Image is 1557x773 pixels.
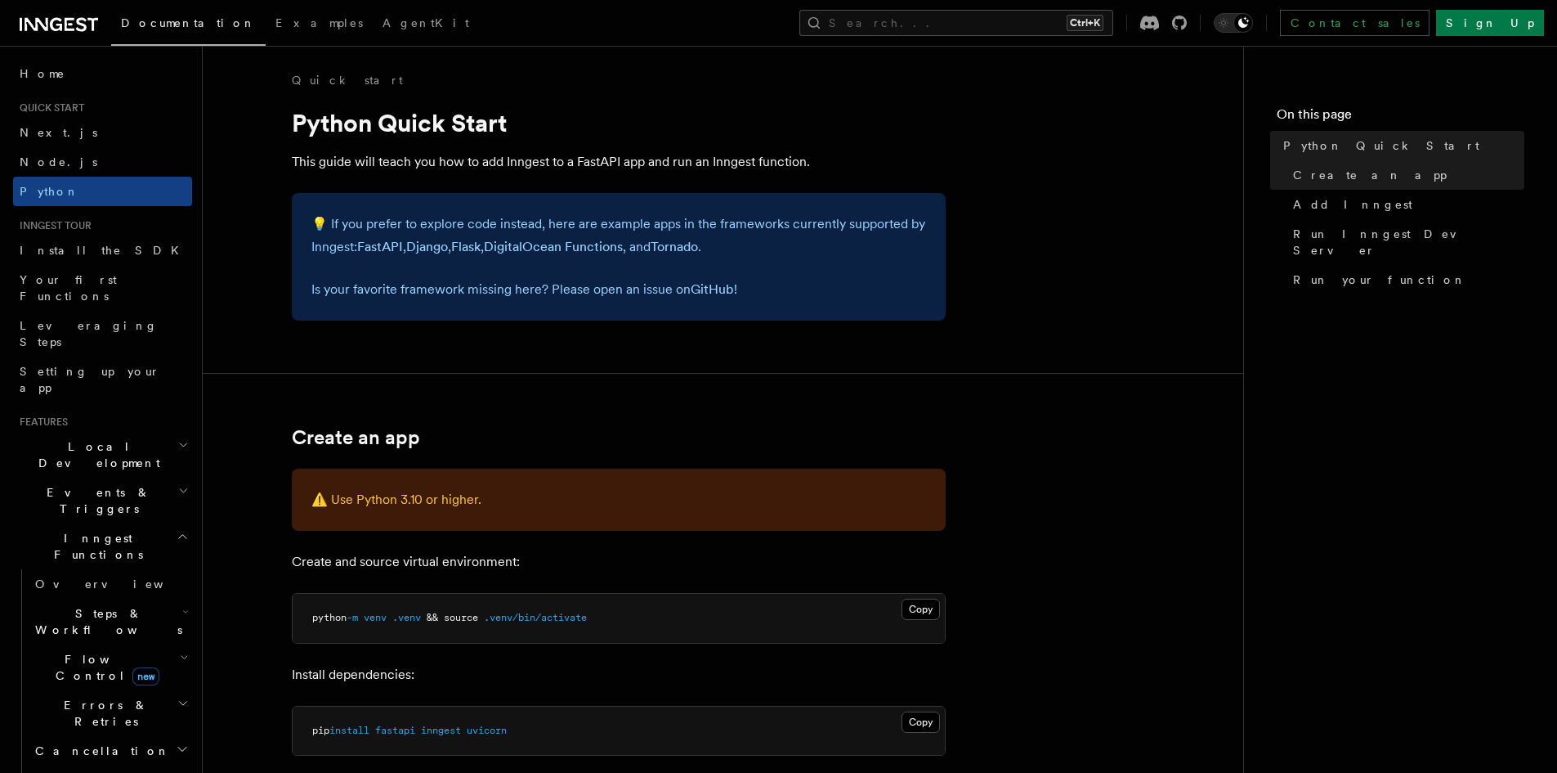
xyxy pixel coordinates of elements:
span: Inngest Functions [13,530,177,563]
span: uvicorn [467,725,507,736]
button: Cancellation [29,736,192,766]
a: Documentation [111,5,266,46]
span: Events & Triggers [13,484,178,517]
a: Run Inngest Dev Server [1286,219,1524,265]
a: Run your function [1286,265,1524,294]
span: Quick start [13,101,84,115]
span: Add Inngest [1293,196,1412,213]
p: Create and source virtual environment: [292,551,946,573]
p: Install dependencies: [292,663,946,686]
span: -m [347,612,358,623]
a: Create an app [1286,160,1524,190]
button: Events & Triggers [13,478,192,524]
a: Overview [29,569,192,599]
a: Your first Functions [13,265,192,311]
span: install [329,725,369,736]
a: FastAPI [357,239,403,254]
span: Run your function [1293,272,1466,288]
span: Documentation [121,16,256,29]
span: Leveraging Steps [20,319,158,348]
a: DigitalOcean Functions [484,239,623,254]
span: Node.js [20,155,97,169]
p: Is your favorite framework missing here? Please open an issue on ! [311,278,926,301]
a: Examples [266,5,373,44]
button: Copy [902,599,940,620]
p: ⚠️ Use Python 3.10 or higher. [311,488,926,511]
span: venv [364,612,387,623]
a: Flask [451,239,481,254]
button: Steps & Workflows [29,599,192,645]
span: Run Inngest Dev Server [1293,226,1524,258]
span: fastapi [375,725,415,736]
span: new [132,667,159,685]
span: .venv/bin/activate [484,612,587,623]
span: Errors & Retries [29,697,177,730]
h4: On this page [1277,105,1524,131]
a: Django [406,239,448,254]
button: Errors & Retries [29,690,192,736]
span: Flow Control [29,651,180,684]
span: Local Development [13,438,178,471]
a: Next.js [13,118,192,147]
a: Setting up your app [13,357,192,402]
a: Sign Up [1436,10,1544,36]
span: Inngest tour [13,219,92,232]
a: Add Inngest [1286,190,1524,219]
a: Create an app [292,426,420,449]
a: AgentKit [373,5,479,44]
a: Tornado [651,239,698,254]
a: Leveraging Steps [13,311,192,357]
a: Quick start [292,72,403,88]
span: Setting up your app [20,365,160,394]
kbd: Ctrl+K [1067,15,1103,31]
span: && [427,612,438,623]
a: Node.js [13,147,192,177]
span: inngest [421,725,461,736]
span: AgentKit [383,16,469,29]
span: Next.js [20,126,97,139]
span: source [444,612,478,623]
p: 💡 If you prefer to explore code instead, here are example apps in the frameworks currently suppor... [311,213,926,258]
span: Home [20,65,65,82]
span: Features [13,416,68,429]
span: Cancellation [29,743,170,759]
h1: Python Quick Start [292,108,946,137]
button: Local Development [13,432,192,478]
a: GitHub [691,281,734,297]
button: Search...Ctrl+K [799,10,1113,36]
p: This guide will teach you how to add Inngest to a FastAPI app and run an Inngest function. [292,151,946,173]
span: .venv [392,612,421,623]
span: Python Quick Start [1283,137,1479,154]
a: Contact sales [1280,10,1429,36]
span: Examples [275,16,363,29]
button: Flow Controlnew [29,645,192,690]
button: Toggle dark mode [1214,13,1253,33]
span: Python [20,185,79,198]
span: python [312,612,347,623]
span: pip [312,725,329,736]
button: Copy [902,712,940,733]
span: Create an app [1293,167,1447,183]
a: Install the SDK [13,236,192,265]
a: Home [13,59,192,88]
span: Install the SDK [20,244,189,257]
a: Python Quick Start [1277,131,1524,160]
span: Your first Functions [20,273,117,303]
button: Inngest Functions [13,524,192,569]
a: Python [13,177,192,206]
span: Steps & Workflows [29,605,182,638]
span: Overview [35,578,204,591]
